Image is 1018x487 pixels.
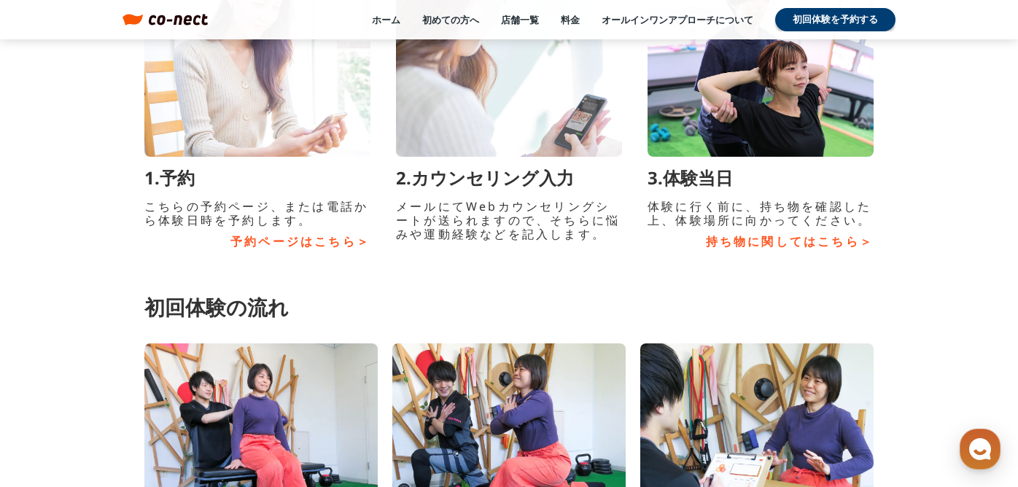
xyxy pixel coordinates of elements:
a: 設定 [188,366,280,402]
h3: 3.体験当日 [648,168,733,189]
a: チャット [96,366,188,402]
a: オールインワンアプローチについて [602,13,753,26]
a: 初めての方へ [422,13,479,26]
h2: 初回体験の流れ [144,293,289,322]
p: 体験に行く前に、持ち物を確認した上、体験場所に向かってください。 [648,200,874,227]
span: チャット [125,389,160,400]
p: こちらの予約ページ、または電話から体験日時を予約します。 [144,200,370,227]
a: 料金 [561,13,580,26]
p: メールにてWebカウンセリングシートが送られますので、そちらに悩みや運動経験などを記入します。 [396,200,622,242]
span: ホーム [37,388,63,400]
a: 持ち物に関してはこちら＞ [648,235,874,249]
a: ホーム [4,366,96,402]
a: ホーム [372,13,400,26]
a: 予約ページはこちら＞ [144,235,370,249]
span: 設定 [225,388,243,400]
h3: 1.予約 [144,168,195,189]
a: 店舗一覧 [501,13,539,26]
h3: 2.カウンセリング入力 [396,168,574,189]
a: 初回体験を予約する [775,8,895,31]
